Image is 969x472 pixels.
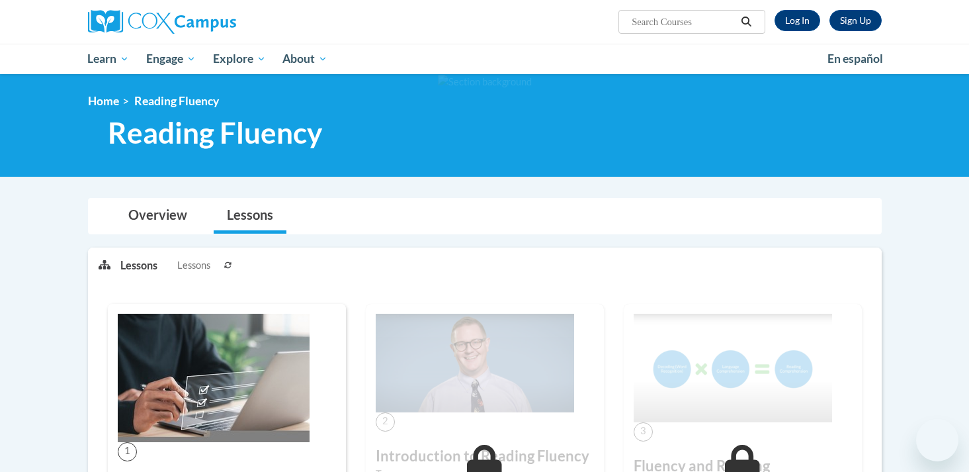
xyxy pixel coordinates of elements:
a: Overview [115,199,200,234]
span: Explore [213,51,266,67]
span: Learn [87,51,129,67]
a: Cox Campus [88,10,339,34]
img: Section background [438,75,532,89]
a: Log In [775,10,820,31]
span: Reading Fluency [108,115,322,150]
p: Lessons [120,258,157,273]
img: Course Image [376,314,574,412]
span: Reading Fluency [134,94,219,108]
span: 1 [118,442,137,461]
a: Engage [138,44,204,74]
span: 2 [376,412,395,432]
span: 3 [634,422,653,442]
img: Course Image [634,314,832,422]
a: About [274,44,336,74]
div: Main menu [68,44,902,74]
a: Explore [204,44,274,74]
a: Register [829,10,882,31]
a: Home [88,94,119,108]
span: Engage [146,51,196,67]
a: Lessons [214,199,286,234]
span: Lessons [177,258,210,273]
span: About [282,51,327,67]
a: Learn [79,44,138,74]
button: Search [736,14,756,30]
iframe: Button to launch messaging window [916,419,958,461]
img: Cox Campus [88,10,236,34]
input: Search Courses [630,14,736,30]
span: En español [827,52,883,66]
a: En español [819,45,892,73]
img: Course Image [118,314,310,442]
h3: Introduction to Reading Fluency [376,446,594,467]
